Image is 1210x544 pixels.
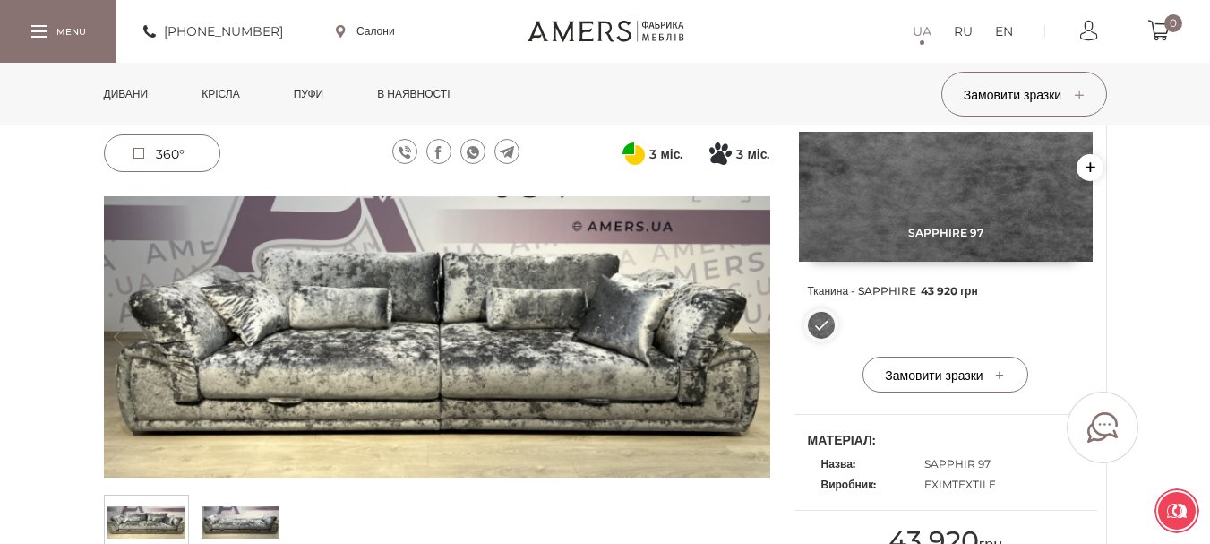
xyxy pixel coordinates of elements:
b: Виробник: [821,478,877,491]
span: матеріал: [808,428,1084,452]
a: Пуфи [280,63,338,125]
span: Замовити зразки [885,367,1005,384]
span: EXIMTEXTILE [924,478,996,491]
svg: Оплата частинами від ПриватБанку [622,142,645,165]
span: 3 міс. [736,143,769,165]
span: Тканина - SAPPHIRE [808,280,1084,303]
span: 3 міс. [649,143,682,165]
button: Замовити зразки [941,72,1107,117]
span: Замовити зразки [964,87,1084,103]
a: Дивани [90,63,162,125]
span: SAPPHIR 97 [924,457,991,471]
a: telegram [494,139,519,164]
a: facebook [426,139,451,164]
img: SAPPHIRE 97 [799,132,1093,262]
a: Крісла [188,63,253,125]
a: 360° [104,134,220,172]
button: Next [739,327,770,347]
span: 43 920 грн [921,284,978,298]
span: 0 [1164,14,1182,32]
span: 360° [156,146,185,162]
svg: Покупка частинами від Монобанку [709,142,732,165]
span: SAPPHIRE 97 [799,226,1093,239]
a: EN [995,21,1013,42]
a: Салони [336,23,395,39]
a: RU [954,21,973,42]
button: Previous [104,327,135,347]
a: в наявності [364,63,463,125]
a: whatsapp [460,139,485,164]
b: Назва: [821,457,855,471]
button: Замовити зразки [862,357,1028,393]
a: viber [392,139,417,164]
a: UA [913,21,931,42]
a: [PHONE_NUMBER] [143,21,283,42]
